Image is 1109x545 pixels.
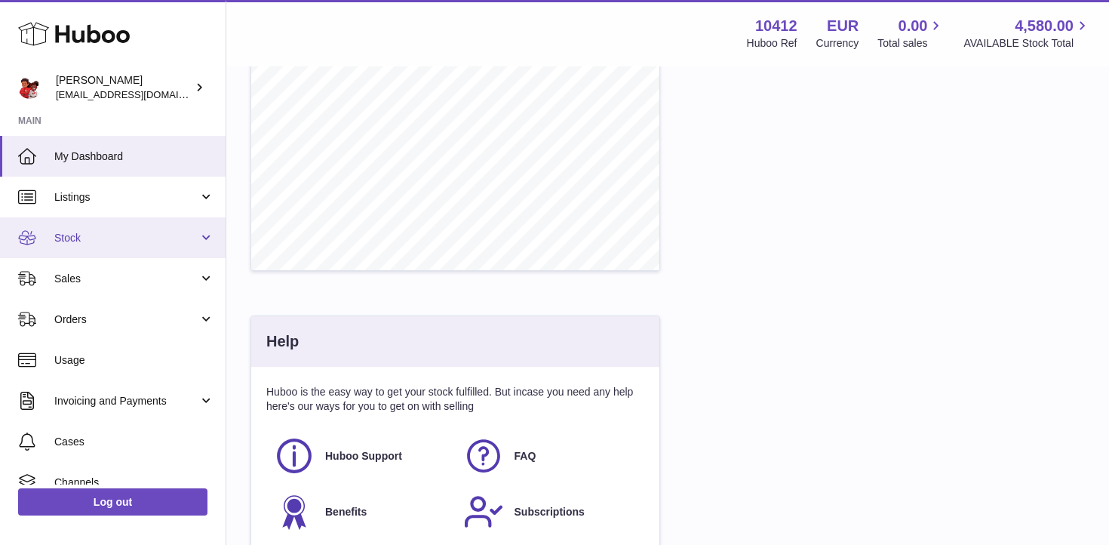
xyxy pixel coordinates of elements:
[54,476,214,490] span: Channels
[18,76,41,99] img: hello@redracerbooks.com
[54,313,198,327] span: Orders
[1015,16,1074,36] span: 4,580.00
[54,272,198,286] span: Sales
[54,231,198,245] span: Stock
[963,16,1091,51] a: 4,580.00 AVAILABLE Stock Total
[274,491,448,532] a: Benefits
[963,36,1091,51] span: AVAILABLE Stock Total
[56,73,192,102] div: [PERSON_NAME]
[899,16,928,36] span: 0.00
[515,505,585,519] span: Subscriptions
[54,190,198,205] span: Listings
[755,16,797,36] strong: 10412
[816,36,859,51] div: Currency
[877,36,945,51] span: Total sales
[877,16,945,51] a: 0.00 Total sales
[54,394,198,408] span: Invoicing and Payments
[56,88,222,100] span: [EMAIL_ADDRESS][DOMAIN_NAME]
[274,436,448,476] a: Huboo Support
[463,491,637,532] a: Subscriptions
[18,488,207,516] a: Log out
[747,36,797,51] div: Huboo Ref
[266,331,299,352] h3: Help
[266,385,644,414] p: Huboo is the easy way to get your stock fulfilled. But incase you need any help here's our ways f...
[325,505,367,519] span: Benefits
[827,16,859,36] strong: EUR
[54,435,214,449] span: Cases
[515,449,536,463] span: FAQ
[54,353,214,368] span: Usage
[325,449,402,463] span: Huboo Support
[54,149,214,164] span: My Dashboard
[463,436,637,476] a: FAQ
